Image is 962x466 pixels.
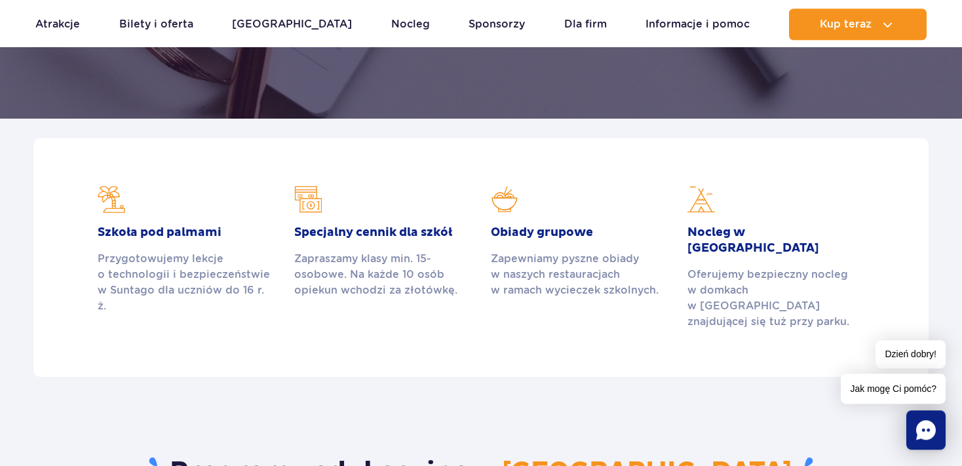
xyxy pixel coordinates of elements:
div: Oferujemy bezpieczny nocleg w domkach w [GEOGRAPHIC_DATA] znajdującej się tuż przy parku. [687,267,864,330]
span: Dzień dobry! [875,340,946,368]
h2: Specjalny cennik dla szkół [294,225,471,241]
h2: Obiady grupowe [491,225,668,241]
button: Kup teraz [789,9,927,40]
a: Informacje i pomoc [645,9,750,40]
a: Atrakcje [35,9,80,40]
div: Zapraszamy klasy min. 15-osobowe. Na każde 10 osób opiekun wchodzi za złotówkę. [294,251,471,298]
a: Sponsorzy [469,9,525,40]
div: Chat [906,410,946,450]
div: Przygotowujemy lekcje o technologii i bezpieczeństwie w Suntago dla uczniów do 16 r. ż. [98,251,275,314]
a: Bilety i oferta [119,9,193,40]
span: Kup teraz [820,18,872,30]
h2: Szkoła pod palmami [98,225,275,241]
h2: Nocleg w [GEOGRAPHIC_DATA] [687,225,864,256]
span: Jak mogę Ci pomóc? [841,374,946,404]
a: Nocleg [391,9,430,40]
a: Dla firm [564,9,607,40]
div: Zapewniamy pyszne obiady w naszych restauracjach w ramach wycieczek szkolnych. [491,251,668,298]
a: [GEOGRAPHIC_DATA] [232,9,352,40]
